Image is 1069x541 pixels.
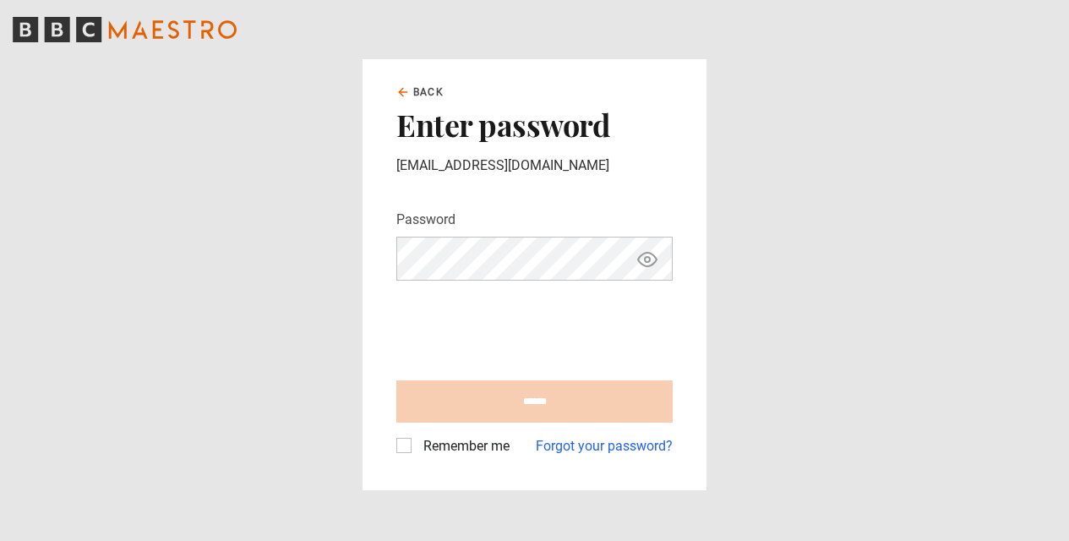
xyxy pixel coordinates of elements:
[13,17,237,42] svg: BBC Maestro
[633,244,662,274] button: Show password
[413,85,444,100] span: Back
[396,107,673,142] h2: Enter password
[396,294,653,360] iframe: reCAPTCHA
[396,156,673,176] p: [EMAIL_ADDRESS][DOMAIN_NAME]
[396,210,455,230] label: Password
[396,85,444,100] a: Back
[417,436,510,456] label: Remember me
[536,436,673,456] a: Forgot your password?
